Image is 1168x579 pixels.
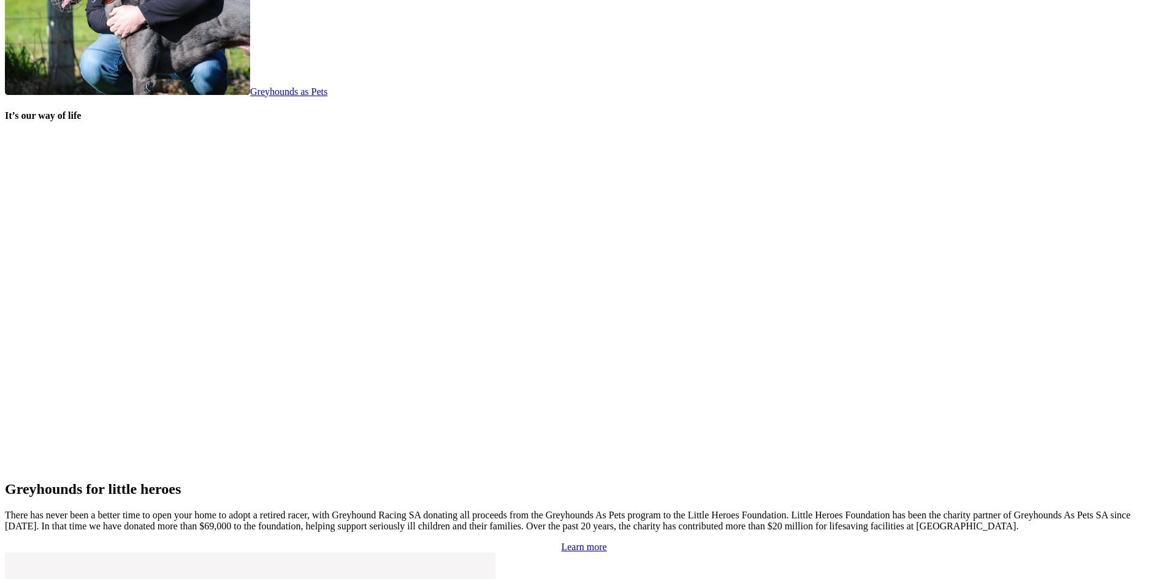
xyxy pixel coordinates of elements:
a: Learn more [561,542,606,552]
span: Greyhounds as Pets [250,86,327,97]
h2: Greyhounds for little heroes [5,481,1163,498]
p: There has never been a better time to open your home to adopt a retired racer, with Greyhound Rac... [5,510,1163,532]
h4: It’s our way of life [5,110,1163,121]
a: Greyhounds as Pets [5,86,327,97]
